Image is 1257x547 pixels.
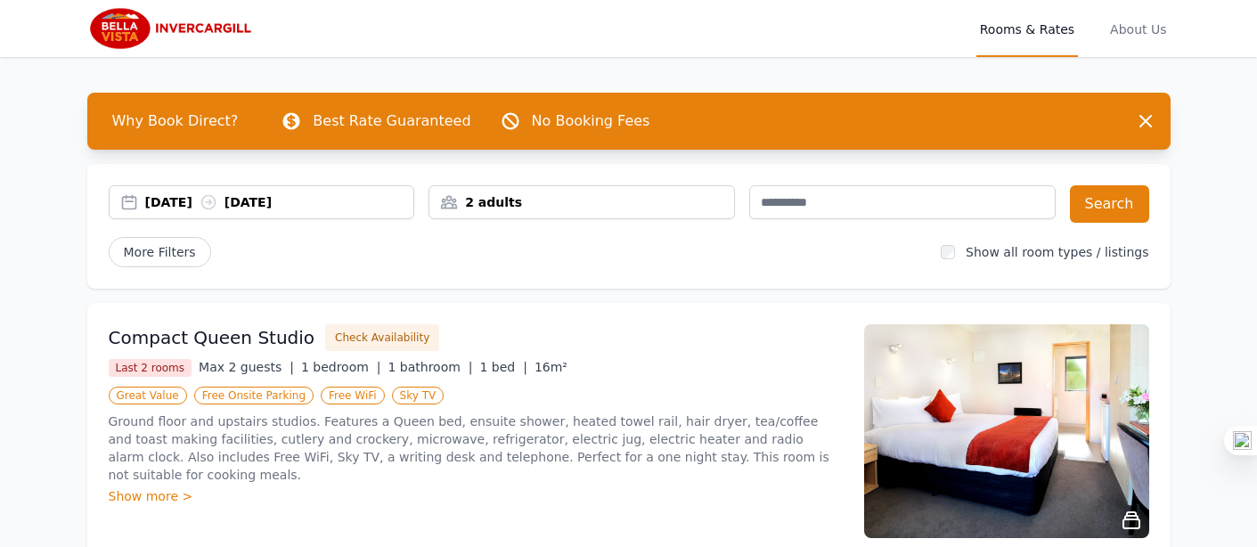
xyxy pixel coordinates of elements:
div: Show more > [109,487,843,505]
p: Best Rate Guaranteed [313,110,470,132]
span: More Filters [109,237,211,267]
span: 16m² [535,360,567,374]
img: Bella Vista Invercargill [87,7,258,50]
img: one_i.png [1233,431,1252,450]
div: 2 adults [429,193,734,211]
button: Search [1070,185,1149,223]
button: Check Availability [325,324,439,351]
h3: Compact Queen Studio [109,325,315,350]
span: Last 2 rooms [109,359,192,377]
span: 1 bathroom | [388,360,472,374]
p: Ground floor and upstairs studios. Features a Queen bed, ensuite shower, heated towel rail, hair ... [109,412,843,484]
span: 1 bedroom | [301,360,381,374]
p: No Booking Fees [532,110,650,132]
span: Why Book Direct? [98,103,253,139]
span: Free WiFi [321,387,385,404]
label: Show all room types / listings [966,245,1148,259]
span: Free Onsite Parking [194,387,314,404]
div: [DATE] [DATE] [145,193,414,211]
span: 1 bed | [480,360,527,374]
span: Great Value [109,387,187,404]
span: Sky TV [392,387,445,404]
span: Max 2 guests | [199,360,294,374]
